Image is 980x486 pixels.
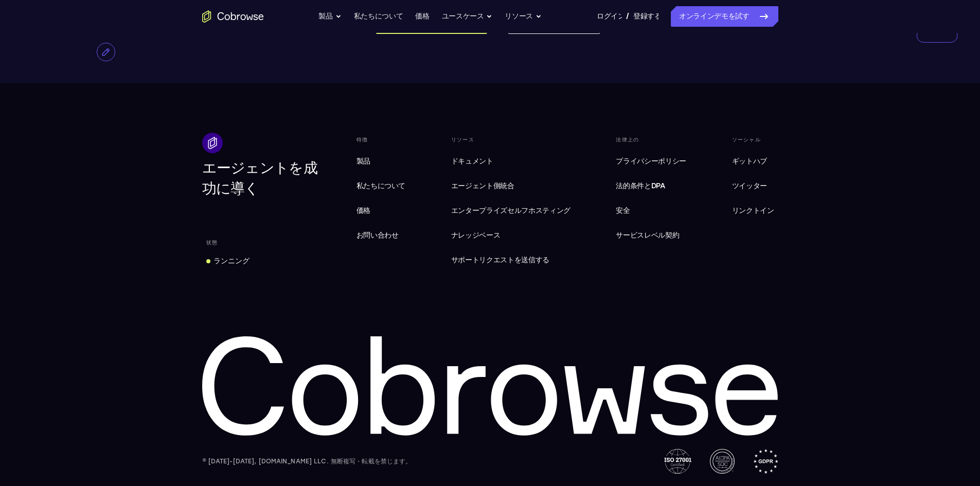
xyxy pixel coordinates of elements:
[728,151,778,172] a: ギットハブ
[213,257,250,265] font: ランニング
[202,10,264,23] a: ホームページへ
[352,176,410,196] a: 私たちについて
[357,182,406,190] font: 私たちについて
[451,182,514,190] font: エージェント側統合
[354,12,403,21] font: 私たちについて
[679,12,750,21] font: オンラインデモを試す
[616,157,686,166] font: プライバシーポリシー
[447,151,575,172] a: ドキュメント
[354,6,403,27] a: 私たちについて
[671,6,778,27] a: オンラインデモを試す
[597,12,625,21] font: ログイン
[612,201,690,221] a: 安全
[447,176,575,196] a: エージェント側統合
[318,12,332,21] font: 製品
[451,231,501,240] font: ナレッジベース
[352,225,410,246] a: お問い合わせ
[447,201,575,221] a: エンタープライズセルフホスティング
[616,206,630,215] font: 安全
[505,6,542,27] button: リソース
[612,225,690,246] a: サービスレベル契約
[451,136,474,143] font: リソース
[753,449,778,474] img: GDPR
[616,136,639,143] font: 法律上の
[664,449,691,474] img: ISO
[710,449,735,474] img: AICPA SOC
[202,458,412,465] font: © [DATE]-[DATE], [DOMAIN_NAME] LLC. 無断複写・転載を禁じます。
[357,157,370,166] font: 製品
[728,176,778,196] a: ツイッター
[442,6,493,27] button: ユースケース
[357,231,399,240] font: お問い合わせ
[352,201,410,221] a: 価格
[357,206,370,215] font: 価格
[728,201,778,221] a: リンクトイン
[447,225,575,246] a: ナレッジベース
[626,11,629,21] font: /
[633,6,658,27] a: 登録する
[318,6,341,27] button: 製品
[597,6,622,27] a: ログイン
[451,206,571,215] font: エンタープライズセルフホスティング
[447,250,575,271] a: サポートリクエストを送信する
[357,136,368,143] font: 特徴
[451,256,549,264] font: サポートリクエストを送信する
[732,136,761,143] font: ソーシャル
[732,206,774,215] font: リンクトイン
[202,159,317,197] font: エージェントを成功に導く
[415,6,429,27] a: 価格
[616,182,665,190] font: 法的条件とDPA
[451,157,493,166] font: ドキュメント
[415,12,429,21] font: 価格
[352,151,410,172] a: 製品
[202,252,254,271] a: ランニング
[206,239,218,246] font: 状態
[616,231,679,240] font: サービスレベル契約
[633,12,662,21] font: 登録する
[505,12,533,21] font: リソース
[732,182,767,190] font: ツイッター
[612,176,690,196] a: 法的条件とDPA
[442,12,484,21] font: ユースケース
[612,151,690,172] a: プライバシーポリシー
[732,157,767,166] font: ギットハブ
